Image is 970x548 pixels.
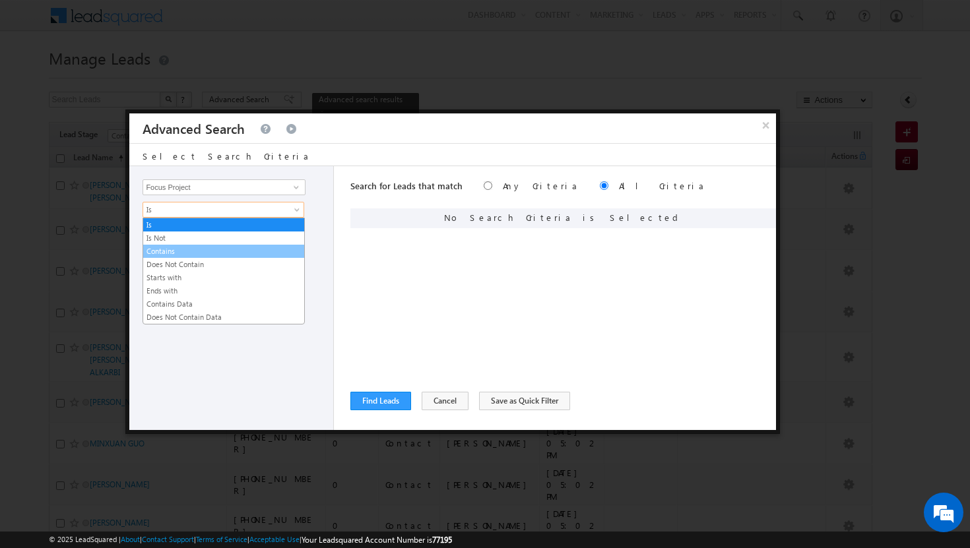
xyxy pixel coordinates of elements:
[143,272,304,284] a: Starts with
[302,535,452,545] span: Your Leadsquared Account Number is
[422,392,469,410] button: Cancel
[143,285,304,297] a: Ends with
[143,150,310,162] span: Select Search Criteria
[143,245,304,257] a: Contains
[286,181,303,194] a: Show All Items
[249,535,300,543] a: Acceptable Use
[143,298,304,310] a: Contains Data
[143,259,304,270] a: Does Not Contain
[432,535,452,545] span: 77195
[196,535,247,543] a: Terms of Service
[17,122,241,395] textarea: Type your message and hit 'Enter'
[216,7,248,38] div: Minimize live chat window
[49,533,452,546] span: © 2025 LeadSquared | | | | |
[69,69,222,86] div: Chat with us now
[479,392,570,410] button: Save as Quick Filter
[22,69,55,86] img: d_60004797649_company_0_60004797649
[143,232,304,244] a: Is Not
[143,179,305,195] input: Type to Search
[143,311,304,323] a: Does Not Contain Data
[619,180,705,191] label: All Criteria
[143,218,305,324] ul: Is
[142,535,194,543] a: Contact Support
[179,406,240,424] em: Start Chat
[503,180,579,191] label: Any Criteria
[143,204,286,216] span: Is
[143,202,304,218] a: Is
[756,113,777,137] button: ×
[121,535,140,543] a: About
[350,180,463,191] span: Search for Leads that match
[143,219,304,231] a: Is
[350,392,411,410] button: Find Leads
[350,208,776,228] div: No Search Criteria is Selected
[143,113,245,143] h3: Advanced Search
